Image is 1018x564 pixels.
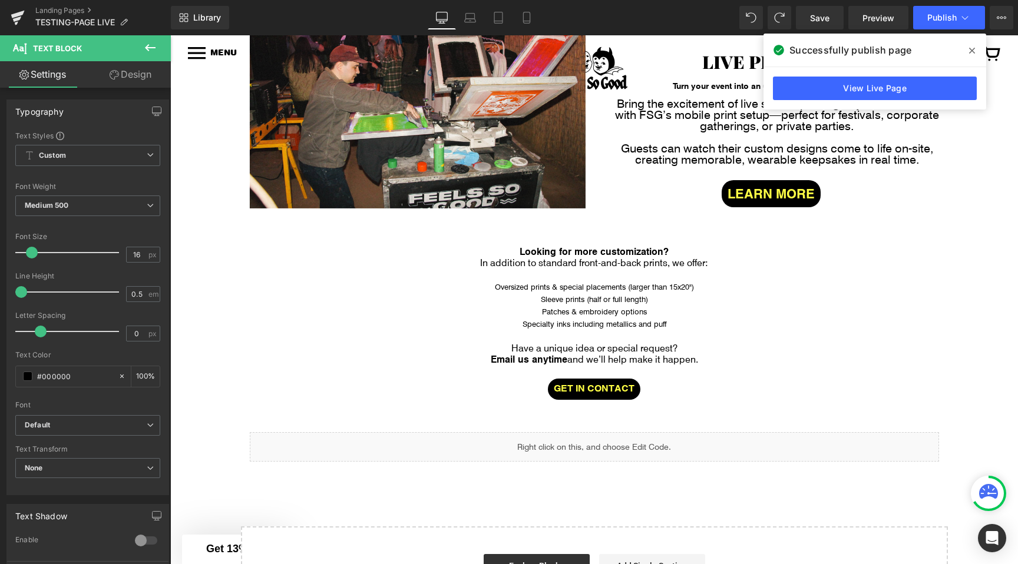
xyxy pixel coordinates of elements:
div: Typography [15,100,64,117]
div: Text Shadow [15,505,67,521]
button: Publish [913,6,985,29]
a: Explore Blocks [313,519,419,542]
p: and we’ll help make it happen. [80,318,769,329]
span: GET IN CONTACT [384,347,464,359]
span: LEARN MORE [557,151,644,166]
a: GET IN CONTACT [378,343,470,364]
a: Laptop [456,6,484,29]
span: Turn your event into an unforgettable experience! [503,45,693,56]
p: Have a unique idea or special request? [80,307,769,318]
span: Successfully publish page [789,43,911,57]
div: Text Color [15,351,160,359]
i: Default [25,420,50,430]
a: View Live Page [773,77,977,100]
button: Redo [768,6,791,29]
span: Publish [927,13,957,22]
span: em [148,290,158,298]
button: Undo [739,6,763,29]
div: Text Styles [15,131,160,140]
div: Line Height [15,272,160,280]
div: Enable [15,535,123,548]
p: Guests can watch their custom designs come to life on-site, creating memorable, wearable keepsake... [445,107,769,130]
b: Custom [39,151,66,161]
div: Text Transform [15,445,160,453]
a: LEARN MORE [551,145,650,172]
a: Landing Pages [35,6,171,15]
a: Design [88,61,173,88]
a: New Library [171,6,229,29]
span: px [148,251,158,258]
span: Library [193,12,221,23]
a: Preview [848,6,908,29]
strong: Looking for more customization? [349,209,498,223]
b: None [25,463,43,472]
div: Open Intercom Messenger [978,524,1006,552]
a: Desktop [428,6,456,29]
span: Oversized prints & special placements (larger than 15x20") [325,247,524,256]
div: Letter Spacing [15,311,160,320]
a: Add Single Section [429,519,535,542]
span: LIVE PRINTING [532,15,669,38]
a: Tablet [484,6,513,29]
span: px [148,330,158,337]
span: Text Block [33,44,82,53]
span: Preview [862,12,894,24]
span: Patches & embroidery options [372,271,477,281]
input: Color [37,370,113,383]
b: Medium 500 [25,201,68,210]
span: Sleeve prints (half or full length) [371,259,478,268]
p: Bring the excitement of live screen printing to your next event with FSG’s mobile print setup—per... [445,62,769,96]
p: In addition to standard front-and-back prints, we offer: [80,210,769,233]
span: Specialty inks including metallics and puff [352,284,496,293]
div: Font [15,401,160,409]
div: % [131,366,160,387]
div: Font Size [15,233,160,241]
span: TESTING-PAGE LIVE [35,18,115,27]
a: Mobile [513,6,541,29]
strong: Email us anytime [320,317,397,330]
div: Font Weight [15,183,160,191]
button: More [990,6,1013,29]
span: Save [810,12,829,24]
